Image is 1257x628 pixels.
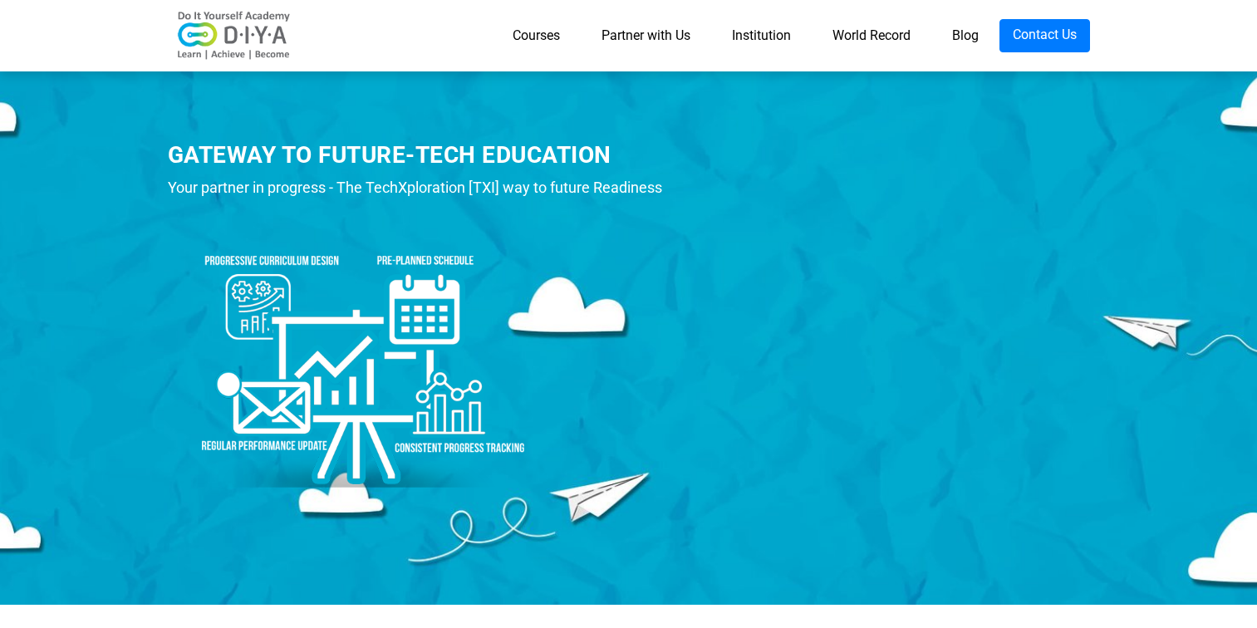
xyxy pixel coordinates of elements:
[168,139,695,171] div: GATEWAY TO FUTURE-TECH EDUCATION
[812,19,931,52] a: World Record
[168,11,301,61] img: logo-v2.png
[581,19,711,52] a: Partner with Us
[999,19,1090,52] a: Contact Us
[492,19,581,52] a: Courses
[711,19,812,52] a: Institution
[168,175,695,200] div: Your partner in progress - The TechXploration [TXI] way to future Readiness
[168,209,550,495] img: ins-prod1.png
[931,19,999,52] a: Blog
